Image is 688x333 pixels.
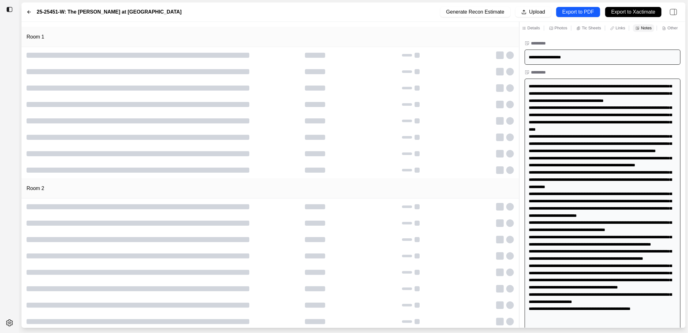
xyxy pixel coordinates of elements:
h1: Room 1 [27,33,44,41]
button: Export to PDF [556,7,600,17]
p: Upload [529,9,545,16]
p: Export to PDF [562,9,594,16]
p: Details [527,25,540,31]
h1: Room 2 [27,185,44,192]
p: Photos [555,25,567,31]
p: Notes [641,25,652,31]
p: Links [616,25,625,31]
p: Export to Xactimate [611,9,655,16]
button: Export to Xactimate [605,7,661,17]
p: Other [667,25,678,31]
img: right-panel.svg [667,5,680,19]
button: Generate Recon Estimate [440,7,510,17]
label: 25-25451-W: The [PERSON_NAME] at [GEOGRAPHIC_DATA] [37,8,182,16]
p: Tic Sheets [582,25,601,31]
p: Generate Recon Estimate [446,9,504,16]
img: toggle sidebar [6,6,13,13]
button: Upload [515,7,551,17]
